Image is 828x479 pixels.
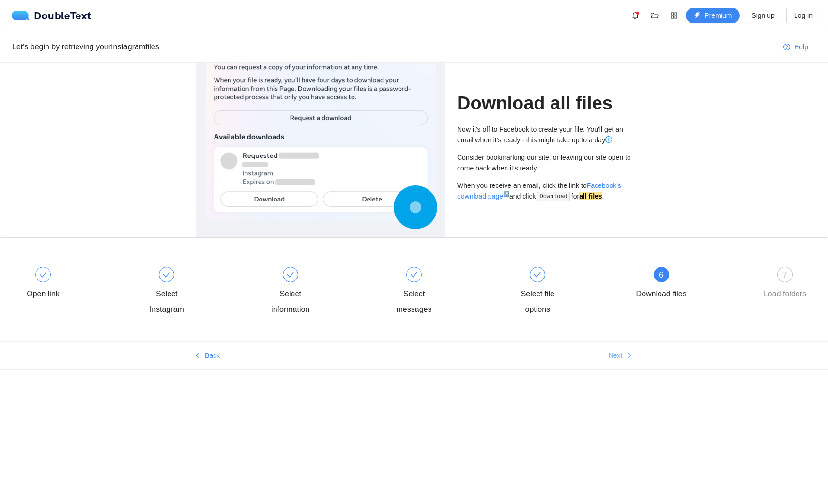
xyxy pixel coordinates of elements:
[386,267,509,317] div: Select messages
[457,152,632,173] div: Consider bookmarking our site, or leaving our site open to come back when it's ready.
[503,191,509,197] sup: ↗
[636,286,687,302] div: Download files
[626,352,633,360] span: right
[12,11,92,20] div: DoubleText
[794,42,808,52] span: Help
[386,286,442,317] div: Select messages
[138,286,195,317] div: Select Instagram
[534,271,541,278] span: check
[0,348,414,363] button: leftBack
[666,8,682,23] button: appstore
[138,267,262,317] div: Select Instagram
[537,192,570,201] code: Download
[751,10,774,21] span: Sign up
[783,44,790,51] span: question-circle
[457,92,632,115] h1: Download all files
[659,271,663,279] span: 6
[12,11,92,20] a: logoDoubleText
[39,271,47,278] span: check
[509,286,566,317] div: Select file options
[12,11,34,20] img: logo
[12,41,776,53] div: Let's begin by retrieving your Instagram files
[764,286,806,302] div: Load folders
[262,286,319,317] div: Select information
[705,10,732,21] span: Premium
[605,136,612,143] span: info-circle
[163,271,170,278] span: check
[757,267,813,302] div: 7Load folders
[667,12,681,19] span: appstore
[694,12,701,20] span: thunderbolt
[794,10,813,21] span: Log in
[744,8,782,23] button: Sign up
[579,192,602,200] strong: all files
[457,180,632,202] div: When you receive an email, click the link to and click for .
[414,348,828,363] button: Nextright
[609,350,623,361] span: Next
[27,286,60,302] div: Open link
[783,271,787,279] span: 7
[287,271,294,278] span: check
[647,8,662,23] button: folder-open
[262,267,386,317] div: Select information
[786,8,820,23] button: Log in
[776,39,816,55] button: question-circleHelp
[628,8,643,23] button: bell
[410,271,418,278] span: check
[457,124,632,145] div: Now it's off to Facebook to create your file. You'll get an email when it's ready - this might ta...
[509,267,633,317] div: Select file options
[205,350,220,361] span: Back
[457,182,621,200] a: Facebook's download page↗
[194,352,201,360] span: left
[15,267,138,302] div: Open link
[686,8,740,23] button: thunderboltPremium
[647,12,662,19] span: folder-open
[633,267,757,302] div: 6Download files
[628,12,643,19] span: bell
